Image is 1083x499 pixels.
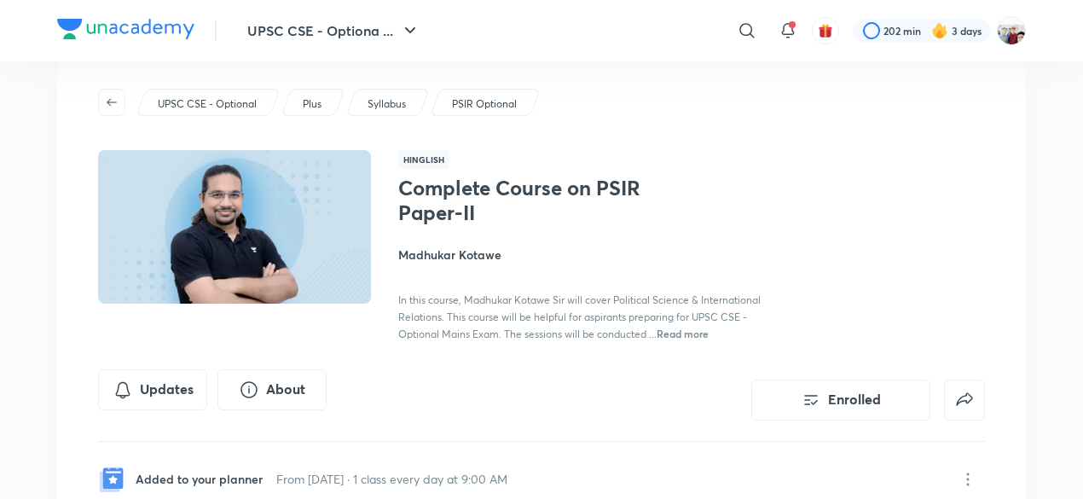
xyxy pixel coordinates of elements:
a: PSIR Optional [449,96,520,112]
button: avatar [812,17,839,44]
span: In this course, Madhukar Kotawe Sir will cover Political Science & International Relations. This ... [398,293,761,340]
p: From [DATE] · 1 class every day at 9:00 AM [276,470,507,488]
p: PSIR Optional [452,96,517,112]
img: Thumbnail [96,148,374,305]
a: Plus [300,96,325,112]
img: Company Logo [57,19,194,39]
button: Enrolled [751,380,930,421]
a: Syllabus [365,96,409,112]
a: UPSC CSE - Optional [155,96,260,112]
span: Read more [657,327,709,340]
img: avatar [818,23,833,38]
p: UPSC CSE - Optional [158,96,257,112]
button: Updates [98,369,207,410]
img: streak [931,22,948,39]
a: Company Logo [57,19,194,44]
button: UPSC CSE - Optiona ... [237,14,431,48]
h4: Madhukar Kotawe [398,246,780,264]
p: Syllabus [368,96,406,112]
img: km swarthi [997,16,1026,45]
p: Added to your planner [136,470,263,488]
h1: Complete Course on PSIR Paper-II [398,176,677,225]
p: Plus [303,96,321,112]
button: false [944,380,985,421]
span: Hinglish [398,150,449,169]
button: About [217,369,327,410]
